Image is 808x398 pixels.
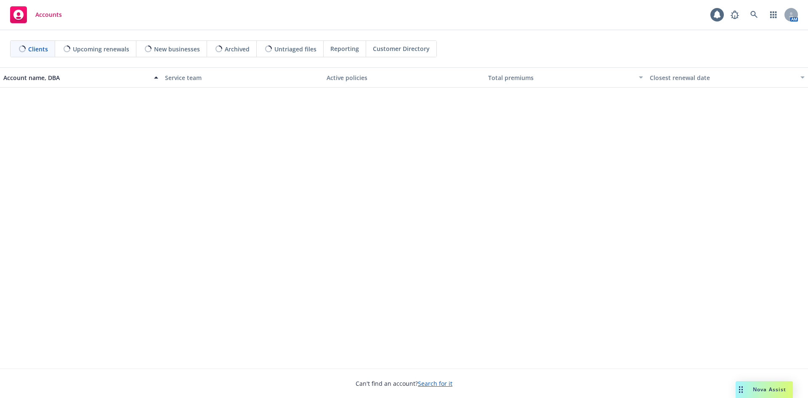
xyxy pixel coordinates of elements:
[736,381,746,398] div: Drag to move
[736,381,793,398] button: Nova Assist
[154,45,200,53] span: New businesses
[35,11,62,18] span: Accounts
[330,44,359,53] span: Reporting
[3,73,149,82] div: Account name, DBA
[73,45,129,53] span: Upcoming renewals
[488,73,634,82] div: Total premiums
[225,45,250,53] span: Archived
[356,379,452,388] span: Can't find an account?
[327,73,481,82] div: Active policies
[28,45,48,53] span: Clients
[646,67,808,88] button: Closest renewal date
[162,67,323,88] button: Service team
[765,6,782,23] a: Switch app
[373,44,430,53] span: Customer Directory
[485,67,646,88] button: Total premiums
[746,6,763,23] a: Search
[753,386,786,393] span: Nova Assist
[323,67,485,88] button: Active policies
[274,45,316,53] span: Untriaged files
[165,73,320,82] div: Service team
[726,6,743,23] a: Report a Bug
[418,379,452,387] a: Search for it
[650,73,795,82] div: Closest renewal date
[7,3,65,27] a: Accounts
